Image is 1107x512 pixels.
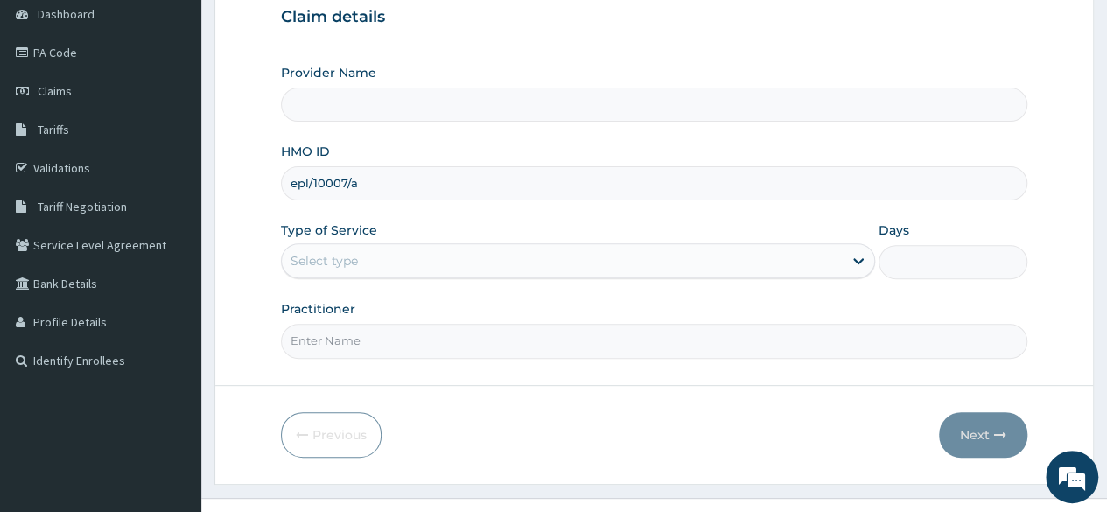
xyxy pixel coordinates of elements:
[281,324,1027,358] input: Enter Name
[38,122,69,137] span: Tariffs
[38,6,95,22] span: Dashboard
[281,221,377,239] label: Type of Service
[281,64,376,81] label: Provider Name
[38,199,127,214] span: Tariff Negotiation
[281,8,1027,27] h3: Claim details
[38,83,72,99] span: Claims
[939,412,1027,458] button: Next
[281,412,382,458] button: Previous
[291,252,358,270] div: Select type
[281,143,330,160] label: HMO ID
[281,166,1027,200] input: Enter HMO ID
[281,300,355,318] label: Practitioner
[879,221,909,239] label: Days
